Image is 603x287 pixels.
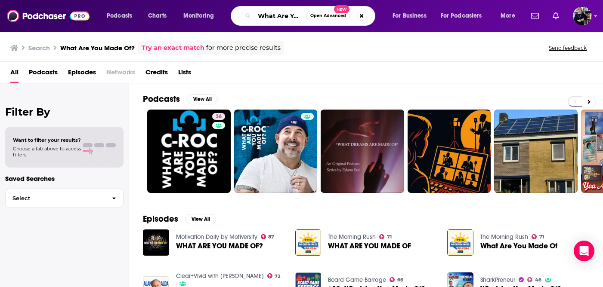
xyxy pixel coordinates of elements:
[142,43,204,53] a: Try an exact match
[495,9,526,23] button: open menu
[328,276,386,284] a: Board Game Barrage
[435,9,495,23] button: open menu
[397,278,403,282] span: 66
[142,9,172,23] a: Charts
[68,65,96,83] a: Episodes
[254,9,306,23] input: Search podcasts, credits, & more...
[145,65,168,83] a: Credits
[143,94,218,104] a: PodcastsView All
[177,9,225,23] button: open menu
[10,65,19,83] a: All
[143,214,178,224] h2: Episodes
[574,241,594,261] div: Open Intercom Messenger
[5,174,124,183] p: Saved Searches
[13,146,81,158] span: Choose a tab above to access filters.
[176,272,264,280] a: Clear+Vivid with Alan Alda
[295,229,322,256] img: WHAT ARE YOU MADE OF
[387,235,392,239] span: 71
[176,242,263,250] a: WHAT ARE YOU MADE OF?
[310,14,346,18] span: Open Advanced
[267,273,281,278] a: 72
[7,8,90,24] img: Podchaser - Follow, Share and Rate Podcasts
[480,276,515,284] a: SharkPreneur
[501,10,515,22] span: More
[549,9,563,23] a: Show notifications dropdown
[101,9,143,23] button: open menu
[143,94,180,104] h2: Podcasts
[539,235,544,239] span: 71
[5,106,124,118] h2: Filter By
[147,110,231,193] a: 36
[185,214,216,224] button: View All
[106,65,135,83] span: Networks
[328,233,376,241] a: The Morning Rush
[328,242,411,250] a: WHAT ARE YOU MADE OF
[480,233,528,241] a: The Morning Rush
[29,65,58,83] a: Podcasts
[28,44,50,52] h3: Search
[527,277,541,282] a: 46
[447,229,473,256] img: What Are You Made Of
[187,94,218,104] button: View All
[6,195,105,201] span: Select
[268,235,274,239] span: 87
[390,277,403,282] a: 66
[148,10,167,22] span: Charts
[60,44,135,52] h3: What Are You Made Of?
[532,234,544,239] a: 71
[261,234,275,239] a: 87
[573,6,592,25] span: Logged in as ndewey
[275,275,280,278] span: 72
[143,229,169,256] img: WHAT ARE YOU MADE OF?
[334,5,349,13] span: New
[546,44,589,52] button: Send feedback
[528,9,542,23] a: Show notifications dropdown
[183,10,214,22] span: Monitoring
[379,234,392,239] a: 71
[306,11,350,21] button: Open AdvancedNew
[573,6,592,25] img: User Profile
[393,10,427,22] span: For Business
[5,189,124,208] button: Select
[239,6,383,26] div: Search podcasts, credits, & more...
[387,9,437,23] button: open menu
[535,278,541,282] span: 46
[176,233,257,241] a: Motivation Daily by Motiversity
[206,43,281,53] span: for more precise results
[212,113,225,120] a: 36
[216,113,222,121] span: 36
[13,137,81,143] span: Want to filter your results?
[480,242,557,250] a: What Are You Made Of
[573,6,592,25] button: Show profile menu
[107,10,132,22] span: Podcasts
[143,214,216,224] a: EpisodesView All
[441,10,482,22] span: For Podcasters
[178,65,191,83] a: Lists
